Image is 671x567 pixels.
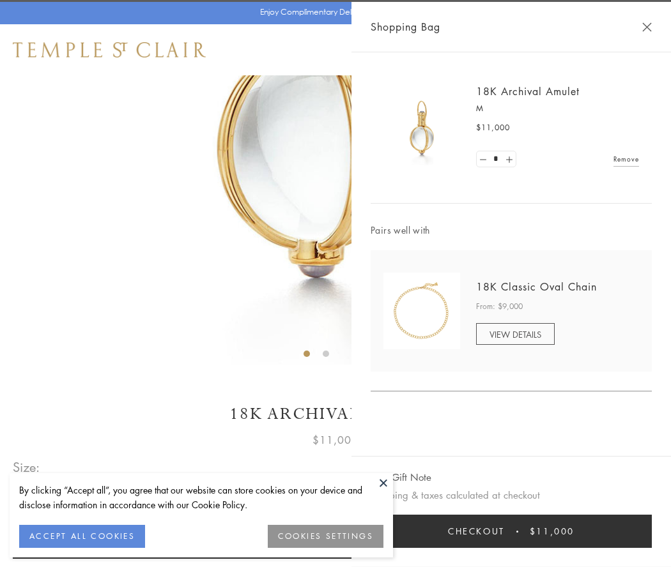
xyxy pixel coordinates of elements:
[19,525,145,548] button: ACCEPT ALL COOKIES
[383,273,460,349] img: N88865-OV18
[268,525,383,548] button: COOKIES SETTINGS
[476,280,597,294] a: 18K Classic Oval Chain
[613,152,639,166] a: Remove
[502,151,515,167] a: Set quantity to 2
[19,483,383,512] div: By clicking “Accept all”, you agree that our website can store cookies on your device and disclos...
[476,300,523,313] span: From: $9,000
[476,84,580,98] a: 18K Archival Amulet
[13,42,206,57] img: Temple St. Clair
[371,19,440,35] span: Shopping Bag
[477,151,490,167] a: Set quantity to 0
[490,328,541,340] span: VIEW DETAILS
[13,457,41,478] span: Size:
[642,22,652,32] button: Close Shopping Bag
[476,102,639,115] p: M
[312,432,359,448] span: $11,000
[448,524,505,538] span: Checkout
[383,89,460,166] img: 18K Archival Amulet
[371,223,652,238] span: Pairs well with
[476,323,555,345] a: VIEW DETAILS
[371,469,431,485] button: Add Gift Note
[13,403,658,425] h1: 18K Archival Amulet
[530,524,575,538] span: $11,000
[260,6,405,19] p: Enjoy Complimentary Delivery & Returns
[476,121,510,134] span: $11,000
[371,515,652,548] button: Checkout $11,000
[371,487,652,503] p: Shipping & taxes calculated at checkout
